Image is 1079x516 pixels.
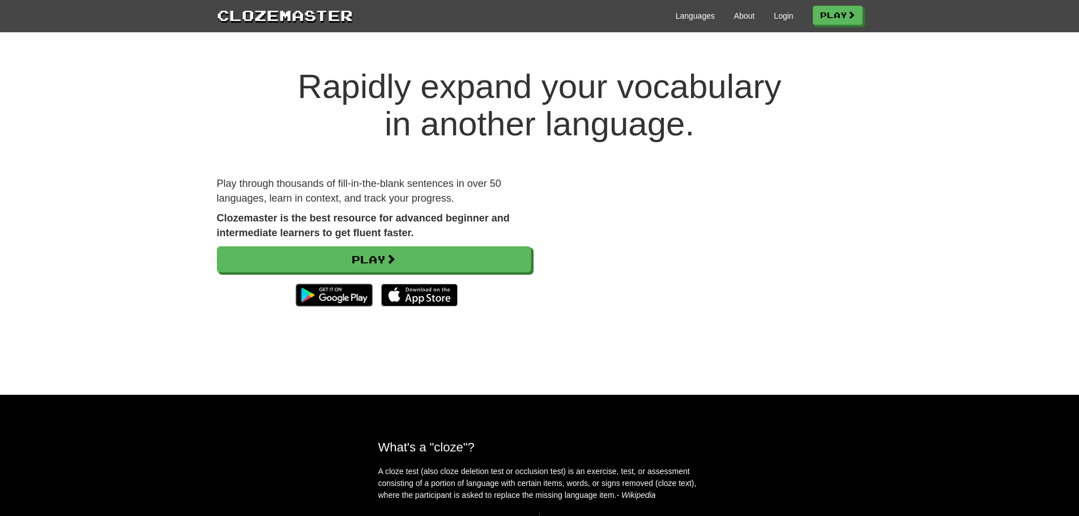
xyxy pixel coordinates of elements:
[217,212,510,238] strong: Clozemaster is the best resource for advanced beginner and intermediate learners to get fluent fa...
[290,278,378,312] img: Get it on Google Play
[813,6,863,25] a: Play
[734,10,755,22] a: About
[378,440,701,454] h2: What's a "cloze"?
[617,491,656,500] em: - Wikipedia
[381,284,458,306] img: Download_on_the_App_Store_Badge_US-UK_135x40-25178aeef6eb6b83b96f5f2d004eda3bffbb37122de64afbaef7...
[217,246,531,272] a: Play
[774,10,793,22] a: Login
[217,177,531,206] p: Play through thousands of fill-in-the-blank sentences in over 50 languages, learn in context, and...
[676,10,715,22] a: Languages
[378,466,701,501] p: A cloze test (also cloze deletion test or occlusion test) is an exercise, test, or assessment con...
[217,5,353,25] a: Clozemaster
